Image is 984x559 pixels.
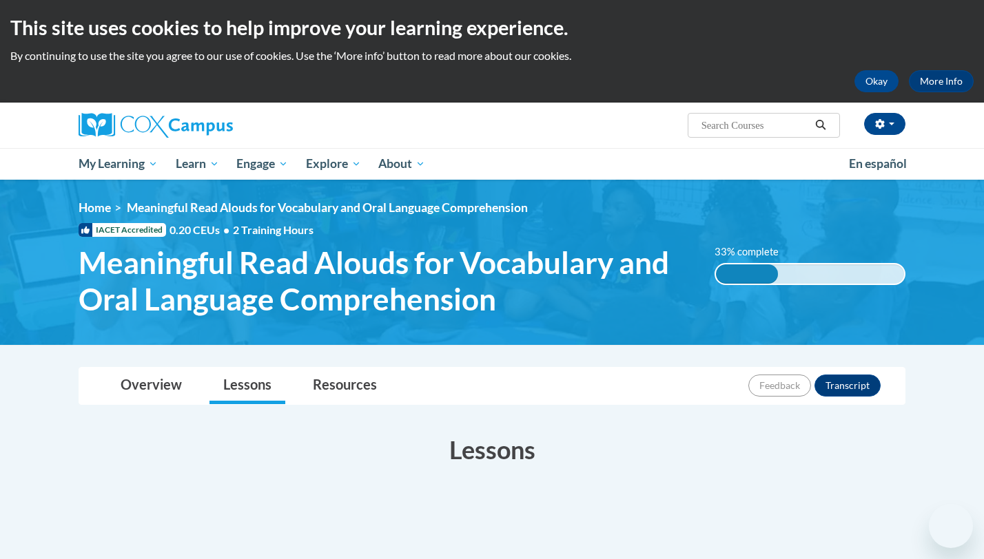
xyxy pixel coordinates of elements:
[814,375,881,397] button: Transcript
[864,113,905,135] button: Account Settings
[700,117,810,134] input: Search Courses
[79,156,158,172] span: My Learning
[170,222,233,238] span: 0.20 CEUs
[10,14,974,41] h2: This site uses cookies to help improve your learning experience.
[370,148,435,180] a: About
[58,148,926,180] div: Main menu
[297,148,370,180] a: Explore
[79,244,694,317] span: Meaningful Read Alouds for Vocabulary and Oral Language Comprehension
[716,264,778,284] div: 33% complete
[849,156,907,171] span: En español
[854,70,899,92] button: Okay
[107,368,196,404] a: Overview
[176,156,219,172] span: Learn
[909,70,974,92] a: More Info
[70,148,167,180] a: My Learning
[79,113,233,138] img: Cox Campus
[79,113,340,138] a: Cox Campus
[79,432,905,467] h3: Lessons
[167,148,228,180] a: Learn
[929,504,973,548] iframe: Button to launch messaging window
[79,200,111,215] a: Home
[299,368,391,404] a: Resources
[209,368,285,404] a: Lessons
[715,244,794,260] label: 33% complete
[306,156,361,172] span: Explore
[227,148,297,180] a: Engage
[810,117,831,134] button: Search
[79,223,166,237] span: IACET Accredited
[10,48,974,63] p: By continuing to use the site you agree to our use of cookies. Use the ‘More info’ button to read...
[748,375,811,397] button: Feedback
[378,156,425,172] span: About
[840,149,916,178] a: En español
[233,223,314,236] span: 2 Training Hours
[223,223,229,236] span: •
[127,200,528,215] span: Meaningful Read Alouds for Vocabulary and Oral Language Comprehension
[236,156,288,172] span: Engage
